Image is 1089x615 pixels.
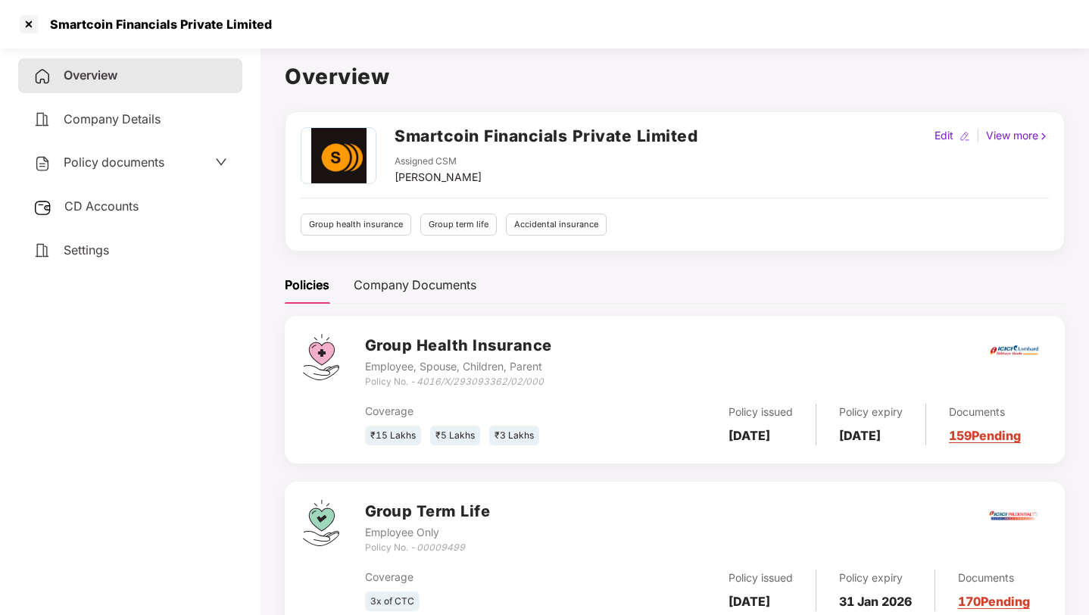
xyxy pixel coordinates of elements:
[395,155,482,169] div: Assigned CSM
[949,404,1021,420] div: Documents
[1038,131,1049,142] img: rightIcon
[354,276,476,295] div: Company Documents
[365,524,491,541] div: Employee Only
[983,127,1052,144] div: View more
[365,541,491,555] div: Policy No. -
[365,358,552,375] div: Employee, Spouse, Children, Parent
[839,594,912,609] b: 31 Jan 2026
[33,155,51,173] img: svg+xml;base64,PHN2ZyB4bWxucz0iaHR0cDovL3d3dy53My5vcmcvMjAwMC9zdmciIHdpZHRoPSIyNCIgaGVpZ2h0PSIyNC...
[949,428,1021,443] a: 159 Pending
[33,198,52,217] img: svg+xml;base64,PHN2ZyB3aWR0aD0iMjUiIGhlaWdodD0iMjQiIHZpZXdCb3g9IjAgMCAyNSAyNCIgZmlsbD0ibm9uZSIgeG...
[395,123,697,148] h2: Smartcoin Financials Private Limited
[285,60,1065,93] h1: Overview
[420,214,497,236] div: Group term life
[303,500,339,546] img: svg+xml;base64,PHN2ZyB4bWxucz0iaHR0cDovL3d3dy53My5vcmcvMjAwMC9zdmciIHdpZHRoPSI0Ny43MTQiIGhlaWdodD...
[64,198,139,214] span: CD Accounts
[489,426,539,446] div: ₹3 Lakhs
[285,276,329,295] div: Policies
[417,542,465,553] i: 00009499
[365,500,491,523] h3: Group Term Life
[973,127,983,144] div: |
[365,403,592,420] div: Coverage
[365,569,592,585] div: Coverage
[987,341,1041,360] img: icici.png
[960,131,970,142] img: editIcon
[729,570,793,586] div: Policy issued
[931,127,956,144] div: Edit
[33,67,51,86] img: svg+xml;base64,PHN2ZyB4bWxucz0iaHR0cDovL3d3dy53My5vcmcvMjAwMC9zdmciIHdpZHRoPSIyNCIgaGVpZ2h0PSIyNC...
[958,594,1030,609] a: 170 Pending
[988,489,1041,542] img: iciciprud.png
[365,334,552,357] h3: Group Health Insurance
[729,404,793,420] div: Policy issued
[301,214,411,236] div: Group health insurance
[64,242,109,258] span: Settings
[417,376,544,387] i: 4016/X/293093362/02/000
[64,67,117,83] span: Overview
[958,570,1030,586] div: Documents
[430,426,480,446] div: ₹5 Lakhs
[215,156,227,168] span: down
[506,214,607,236] div: Accidental insurance
[365,375,552,389] div: Policy No. -
[395,169,482,186] div: [PERSON_NAME]
[41,17,272,32] div: Smartcoin Financials Private Limited
[64,111,161,126] span: Company Details
[303,128,373,183] img: image%20(1).png
[303,334,339,380] img: svg+xml;base64,PHN2ZyB4bWxucz0iaHR0cDovL3d3dy53My5vcmcvMjAwMC9zdmciIHdpZHRoPSI0Ny43MTQiIGhlaWdodD...
[33,111,51,129] img: svg+xml;base64,PHN2ZyB4bWxucz0iaHR0cDovL3d3dy53My5vcmcvMjAwMC9zdmciIHdpZHRoPSIyNCIgaGVpZ2h0PSIyNC...
[839,404,903,420] div: Policy expiry
[33,242,51,260] img: svg+xml;base64,PHN2ZyB4bWxucz0iaHR0cDovL3d3dy53My5vcmcvMjAwMC9zdmciIHdpZHRoPSIyNCIgaGVpZ2h0PSIyNC...
[729,428,770,443] b: [DATE]
[365,426,421,446] div: ₹15 Lakhs
[365,592,420,612] div: 3x of CTC
[839,570,912,586] div: Policy expiry
[729,594,770,609] b: [DATE]
[839,428,881,443] b: [DATE]
[64,155,164,170] span: Policy documents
